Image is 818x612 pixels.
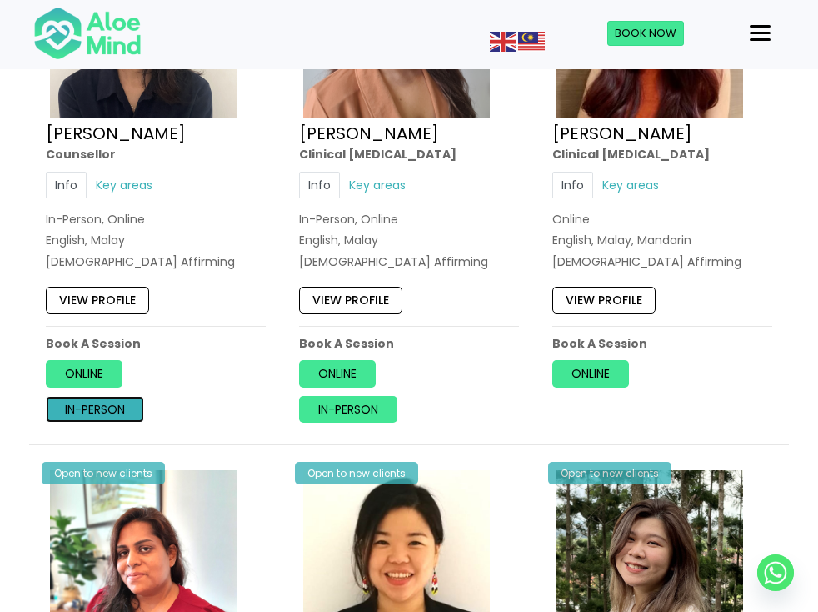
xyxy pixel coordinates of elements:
img: Aloe mind Logo [33,6,142,61]
div: Clinical [MEDICAL_DATA] [299,146,519,163]
a: In-person [46,396,144,423]
a: View profile [299,287,402,314]
p: English, Malay, Mandarin [552,232,772,248]
a: English [490,33,518,49]
p: Book A Session [46,335,266,352]
a: Info [552,172,593,198]
a: In-person [299,396,397,423]
a: [PERSON_NAME] [552,122,692,145]
a: Malay [518,33,546,49]
a: Whatsapp [757,554,794,591]
a: Key areas [593,172,668,198]
p: English, Malay [299,232,519,248]
div: [DEMOGRAPHIC_DATA] Affirming [299,253,519,269]
span: Book Now [615,25,676,41]
div: In-Person, Online [46,211,266,228]
div: Online [552,211,772,228]
img: ms [518,32,545,52]
a: Online [552,360,629,387]
div: Counsellor [46,146,266,163]
a: Info [46,172,87,198]
div: Open to new clients [295,462,418,484]
a: Key areas [340,172,415,198]
a: Online [299,360,376,387]
a: View profile [46,287,149,314]
div: [DEMOGRAPHIC_DATA] Affirming [552,253,772,269]
a: Online [46,360,122,387]
div: Open to new clients [42,462,165,484]
p: English, Malay [46,232,266,248]
img: en [490,32,516,52]
div: Open to new clients [548,462,671,484]
a: Info [299,172,340,198]
div: [DEMOGRAPHIC_DATA] Affirming [46,253,266,269]
a: [PERSON_NAME] [299,122,439,145]
a: Key areas [87,172,162,198]
a: [PERSON_NAME] [46,122,186,145]
button: Menu [743,19,777,48]
a: Book Now [607,21,684,46]
div: In-Person, Online [299,211,519,228]
a: View profile [552,287,656,314]
p: Book A Session [299,335,519,352]
p: Book A Session [552,335,772,352]
div: Clinical [MEDICAL_DATA] [552,146,772,163]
